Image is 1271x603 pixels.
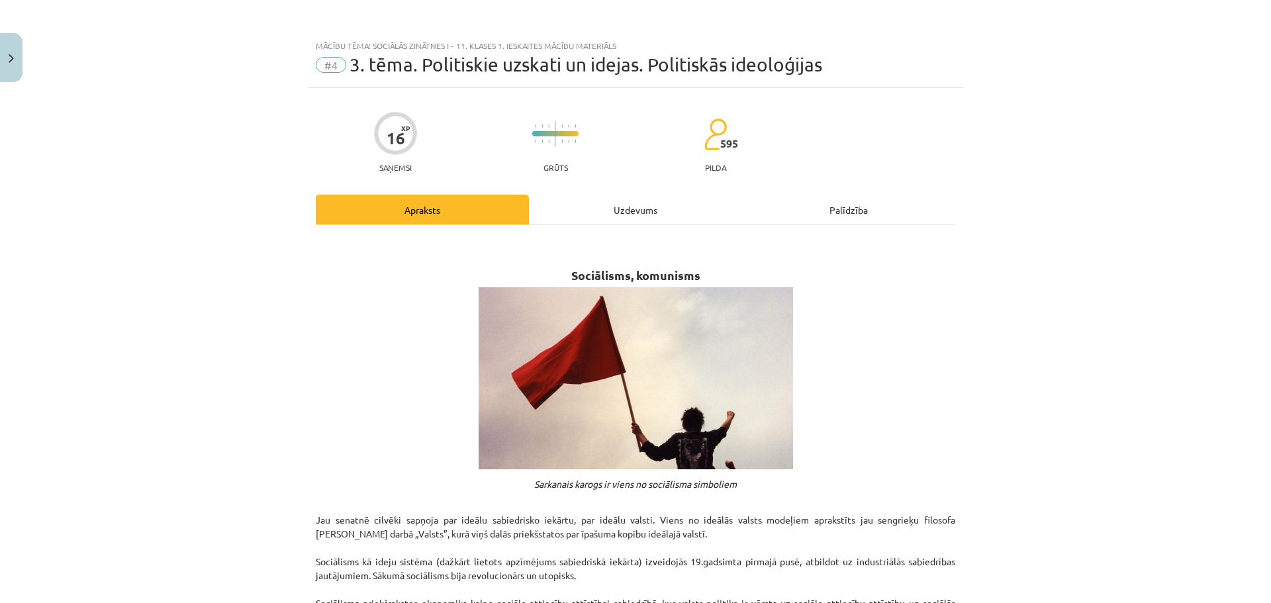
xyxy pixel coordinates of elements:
div: Palīdzība [742,195,955,224]
img: icon-short-line-57e1e144782c952c97e751825c79c345078a6d821885a25fce030b3d8c18986b.svg [541,124,543,128]
img: icon-short-line-57e1e144782c952c97e751825c79c345078a6d821885a25fce030b3d8c18986b.svg [535,140,536,143]
img: icon-short-line-57e1e144782c952c97e751825c79c345078a6d821885a25fce030b3d8c18986b.svg [575,140,576,143]
div: Mācību tēma: Sociālās zinātnes i - 11. klases 1. ieskaites mācību materiāls [316,41,955,50]
p: pilda [705,163,726,172]
div: Apraksts [316,195,529,224]
span: XP [401,124,410,132]
img: icon-short-line-57e1e144782c952c97e751825c79c345078a6d821885a25fce030b3d8c18986b.svg [568,140,569,143]
img: icon-close-lesson-0947bae3869378f0d4975bcd49f059093ad1ed9edebbc8119c70593378902aed.svg [9,54,14,63]
img: students-c634bb4e5e11cddfef0936a35e636f08e4e9abd3cc4e673bd6f9a4125e45ecb1.svg [704,118,727,151]
img: icon-short-line-57e1e144782c952c97e751825c79c345078a6d821885a25fce030b3d8c18986b.svg [575,124,576,128]
img: icon-short-line-57e1e144782c952c97e751825c79c345078a6d821885a25fce030b3d8c18986b.svg [568,124,569,128]
img: icon-long-line-d9ea69661e0d244f92f715978eff75569469978d946b2353a9bb055b3ed8787d.svg [555,121,556,147]
div: 16 [387,129,405,148]
em: Sarkanais karogs ir viens no sociālisma simboliem [534,478,737,490]
p: Saņemsi [374,163,417,172]
div: Uzdevums [529,195,742,224]
img: icon-short-line-57e1e144782c952c97e751825c79c345078a6d821885a25fce030b3d8c18986b.svg [541,140,543,143]
img: icon-short-line-57e1e144782c952c97e751825c79c345078a6d821885a25fce030b3d8c18986b.svg [548,140,549,143]
span: #4 [316,57,346,73]
img: icon-short-line-57e1e144782c952c97e751825c79c345078a6d821885a25fce030b3d8c18986b.svg [535,124,536,128]
p: Grūts [543,163,568,172]
img: icon-short-line-57e1e144782c952c97e751825c79c345078a6d821885a25fce030b3d8c18986b.svg [561,140,563,143]
span: 595 [720,138,738,150]
strong: Sociālisms, komunisms [571,267,700,283]
img: icon-short-line-57e1e144782c952c97e751825c79c345078a6d821885a25fce030b3d8c18986b.svg [561,124,563,128]
img: icon-short-line-57e1e144782c952c97e751825c79c345078a6d821885a25fce030b3d8c18986b.svg [548,124,549,128]
span: 3. tēma. Politiskie uzskati un idejas. Politiskās ideoloģijas [350,54,822,75]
